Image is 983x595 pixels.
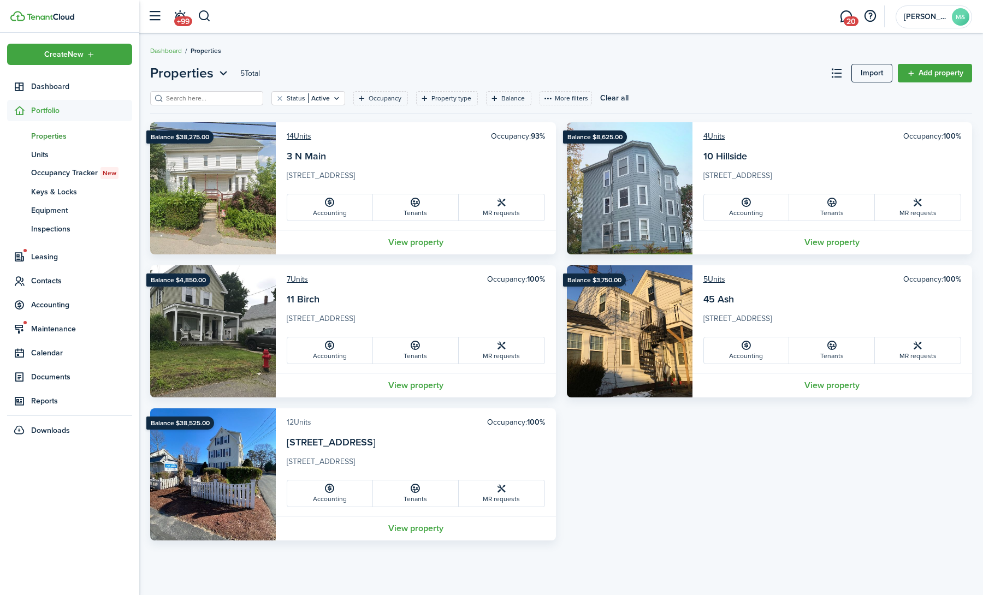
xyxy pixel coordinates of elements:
[103,168,116,178] span: New
[287,480,373,507] a: Accounting
[150,63,230,83] button: Open menu
[287,416,311,428] a: 12Units
[692,230,973,254] a: View property
[373,194,459,221] a: Tenants
[31,425,70,436] span: Downloads
[287,292,319,306] a: 11 Birch
[789,194,875,221] a: Tenants
[240,68,260,79] header-page-total: 5 Total
[527,273,545,285] b: 100%
[144,6,165,27] button: Open sidebar
[703,149,747,163] a: 10 Hillside
[163,93,259,104] input: Search here...
[7,127,132,145] a: Properties
[416,91,478,105] filter-tag: Open filter
[31,105,132,116] span: Portfolio
[146,273,210,287] ribbon: Balance $4,850.00
[600,91,629,105] button: Clear all
[7,145,132,164] a: Units
[459,480,544,507] a: MR requests
[31,223,132,235] span: Inspections
[353,91,408,105] filter-tag: Open filter
[7,201,132,219] a: Equipment
[287,149,326,163] a: 3 N Main
[31,205,132,216] span: Equipment
[27,14,74,20] img: TenantCloud
[898,64,972,82] a: Add property
[501,93,525,103] filter-tag-label: Balance
[373,480,459,507] a: Tenants
[903,273,961,285] card-header-right: Occupancy:
[459,337,544,364] a: MR requests
[287,337,373,364] a: Accounting
[369,93,401,103] filter-tag-label: Occupancy
[150,63,230,83] button: Properties
[943,273,961,285] b: 100%
[174,16,192,26] span: +99
[271,91,345,105] filter-tag: Open filter
[191,46,221,56] span: Properties
[44,51,84,58] span: Create New
[287,456,545,473] card-description: [STREET_ADDRESS]
[31,395,132,407] span: Reports
[7,219,132,238] a: Inspections
[169,3,190,31] a: Notifications
[861,7,879,26] button: Open resource center
[275,94,285,103] button: Clear filter
[7,44,132,65] button: Open menu
[844,16,858,26] span: 20
[952,8,969,26] avatar-text: M&
[198,7,211,26] button: Search
[703,273,725,285] a: 5Units
[486,91,531,105] filter-tag: Open filter
[150,46,182,56] a: Dashboard
[459,194,544,221] a: MR requests
[150,63,214,83] span: Properties
[308,93,330,103] filter-tag-value: Active
[789,337,875,364] a: Tenants
[31,81,132,92] span: Dashboard
[287,273,308,285] a: 7Units
[540,91,592,105] button: More filters
[10,11,25,21] img: TenantCloud
[31,149,132,160] span: Units
[150,122,276,254] img: Property avatar
[487,416,545,428] card-header-right: Occupancy:
[704,194,790,221] a: Accounting
[31,167,132,179] span: Occupancy Tracker
[287,170,545,187] card-description: [STREET_ADDRESS]
[703,313,962,330] card-description: [STREET_ADDRESS]
[150,265,276,397] img: Property avatar
[287,435,376,449] a: [STREET_ADDRESS]
[7,182,132,201] a: Keys & Locks
[287,130,311,142] a: 14Units
[851,64,892,82] a: Import
[276,373,556,397] a: View property
[904,13,948,21] span: Matthew & Jaclyn
[287,194,373,221] a: Accounting
[31,347,132,359] span: Calendar
[692,373,973,397] a: View property
[146,416,214,430] ribbon: Balance $38,525.00
[150,408,276,540] img: Property avatar
[704,337,790,364] a: Accounting
[531,130,545,142] b: 93%
[146,130,214,144] ribbon: Balance $38,275.00
[703,130,725,142] a: 4Units
[527,416,545,428] b: 100%
[31,186,132,198] span: Keys & Locks
[567,265,692,397] img: Property avatar
[31,323,132,335] span: Maintenance
[373,337,459,364] a: Tenants
[287,93,305,103] filter-tag-label: Status
[31,275,132,287] span: Contacts
[31,130,132,142] span: Properties
[875,194,961,221] a: MR requests
[31,251,132,263] span: Leasing
[31,371,132,383] span: Documents
[903,130,961,142] card-header-right: Occupancy:
[943,130,961,142] b: 100%
[287,313,545,330] card-description: [STREET_ADDRESS]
